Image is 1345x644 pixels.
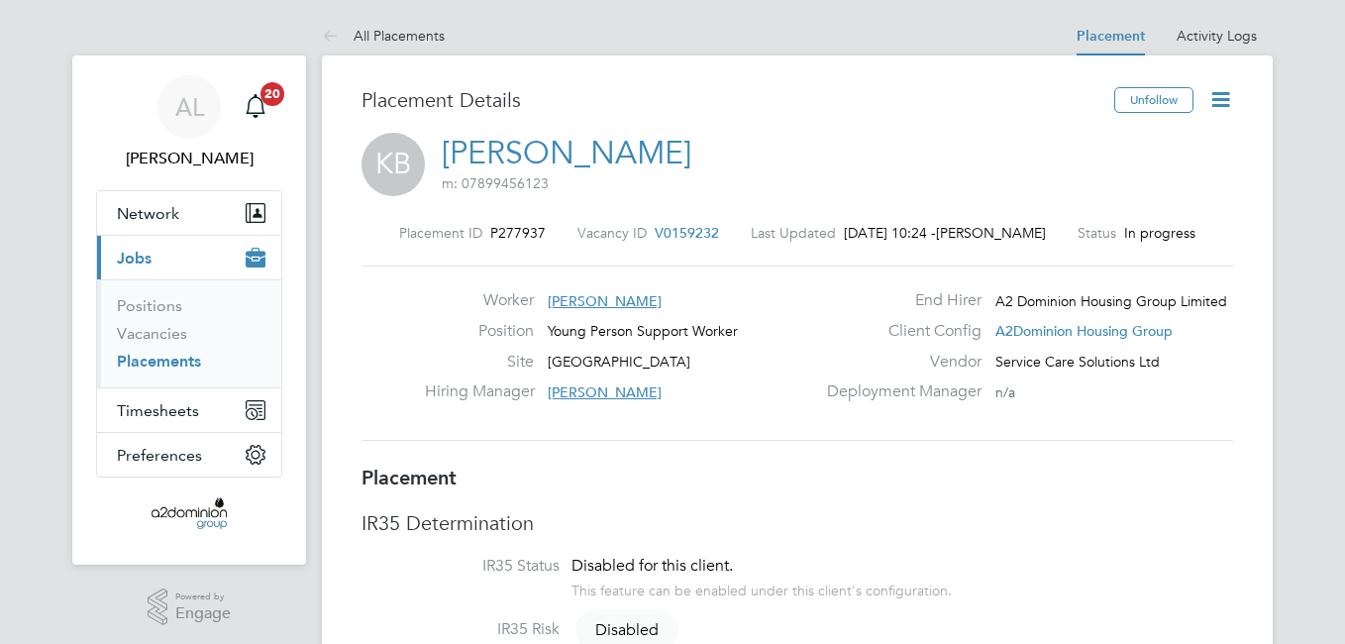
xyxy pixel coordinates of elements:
[117,352,201,371] a: Placements
[362,133,425,196] span: KB
[442,174,549,192] span: m: 07899456123
[548,292,662,310] span: [PERSON_NAME]
[844,224,936,242] span: [DATE] 10:24 -
[97,433,281,477] button: Preferences
[117,324,187,343] a: Vacancies
[995,353,1160,371] span: Service Care Solutions Ltd
[442,134,691,172] a: [PERSON_NAME]
[577,224,647,242] label: Vacancy ID
[815,321,982,342] label: Client Config
[995,322,1173,340] span: A2Dominion Housing Group
[995,292,1227,310] span: A2 Dominion Housing Group Limited
[260,82,284,106] span: 20
[362,87,1099,113] h3: Placement Details
[995,383,1015,401] span: n/a
[399,224,482,242] label: Placement ID
[815,352,982,373] label: Vendor
[425,352,534,373] label: Site
[97,236,281,279] button: Jobs
[362,619,560,640] label: IR35 Risk
[362,510,1233,536] h3: IR35 Determination
[815,381,982,402] label: Deployment Manager
[425,381,534,402] label: Hiring Manager
[236,75,275,139] a: 20
[117,296,182,315] a: Positions
[362,556,560,577] label: IR35 Status
[117,204,179,223] span: Network
[97,279,281,387] div: Jobs
[548,353,690,371] span: [GEOGRAPHIC_DATA]
[571,577,952,599] div: This feature can be enabled under this client's configuration.
[72,55,306,565] nav: Main navigation
[175,589,231,605] span: Powered by
[548,383,662,401] span: [PERSON_NAME]
[96,75,282,170] a: AL[PERSON_NAME]
[425,321,534,342] label: Position
[96,147,282,170] span: Abbie Leadley
[148,589,232,626] a: Powered byEngage
[1078,224,1116,242] label: Status
[97,191,281,235] button: Network
[117,249,152,268] span: Jobs
[152,497,226,529] img: a2dominion-logo-retina.png
[96,497,282,529] a: Go to home page
[1177,27,1257,45] a: Activity Logs
[571,556,733,576] span: Disabled for this client.
[425,290,534,311] label: Worker
[97,388,281,432] button: Timesheets
[1114,87,1193,113] button: Unfollow
[175,94,204,120] span: AL
[751,224,836,242] label: Last Updated
[548,322,738,340] span: Young Person Support Worker
[1077,28,1145,45] a: Placement
[117,446,202,465] span: Preferences
[490,224,546,242] span: P277937
[175,605,231,622] span: Engage
[362,466,457,489] b: Placement
[117,401,199,420] span: Timesheets
[322,27,445,45] a: All Placements
[655,224,719,242] span: V0159232
[1124,224,1195,242] span: In progress
[815,290,982,311] label: End Hirer
[936,224,1046,242] span: [PERSON_NAME]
